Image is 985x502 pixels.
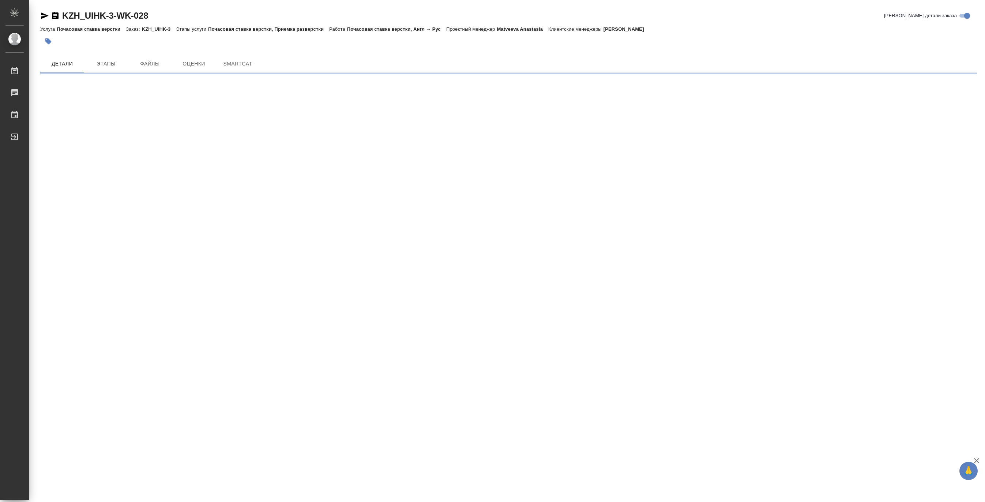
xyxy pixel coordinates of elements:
[884,12,957,19] span: [PERSON_NAME] детали заказа
[176,26,208,32] p: Этапы услуги
[142,26,176,32] p: KZH_UIHK-3
[40,33,56,49] button: Добавить тэг
[62,11,148,20] a: KZH_UIHK-3-WK-028
[497,26,548,32] p: Matveeva Anastasia
[208,26,329,32] p: Почасовая ставка верстки, Приемка разверстки
[962,463,975,479] span: 🙏
[959,462,978,480] button: 🙏
[548,26,604,32] p: Клиентские менеджеры
[347,26,446,32] p: Почасовая ставка верстки, Англ → Рус
[220,59,255,68] span: SmartCat
[45,59,80,68] span: Детали
[176,59,211,68] span: Оценки
[329,26,347,32] p: Работа
[132,59,168,68] span: Файлы
[446,26,497,32] p: Проектный менеджер
[40,11,49,20] button: Скопировать ссылку для ЯМессенджера
[40,26,57,32] p: Услуга
[57,26,126,32] p: Почасовая ставка верстки
[51,11,60,20] button: Скопировать ссылку
[604,26,650,32] p: [PERSON_NAME]
[89,59,124,68] span: Этапы
[126,26,142,32] p: Заказ:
